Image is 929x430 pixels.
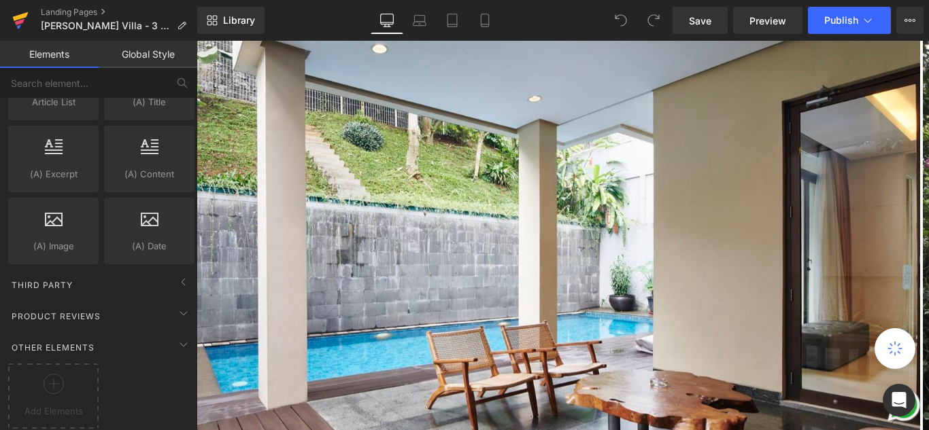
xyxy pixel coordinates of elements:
[12,95,95,109] span: Article List
[883,384,915,416] div: Open Intercom Messenger
[436,7,469,34] a: Tablet
[10,341,96,354] span: Other Elements
[10,310,102,323] span: Product Reviews
[197,7,265,34] a: New Library
[108,95,190,109] span: (A) Title
[896,7,924,34] button: More
[99,41,197,68] a: Global Style
[469,7,501,34] a: Mobile
[108,167,190,181] span: (A) Content
[371,7,403,34] a: Desktop
[41,7,197,18] a: Landing Pages
[223,14,255,26] span: Library
[12,167,95,181] span: (A) Excerpt
[689,14,711,28] span: Save
[41,20,171,31] span: [PERSON_NAME] Villa - 3 bedrooms Villa with a Private Heated Swimming Pool
[607,7,635,34] button: Undo
[108,239,190,253] span: (A) Date
[640,7,667,34] button: Redo
[824,15,858,26] span: Publish
[403,7,436,34] a: Laptop
[749,14,786,28] span: Preview
[10,279,74,291] span: Third Party
[808,7,891,34] button: Publish
[12,239,95,253] span: (A) Image
[12,404,95,418] span: Add Elements
[733,7,803,34] a: Preview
